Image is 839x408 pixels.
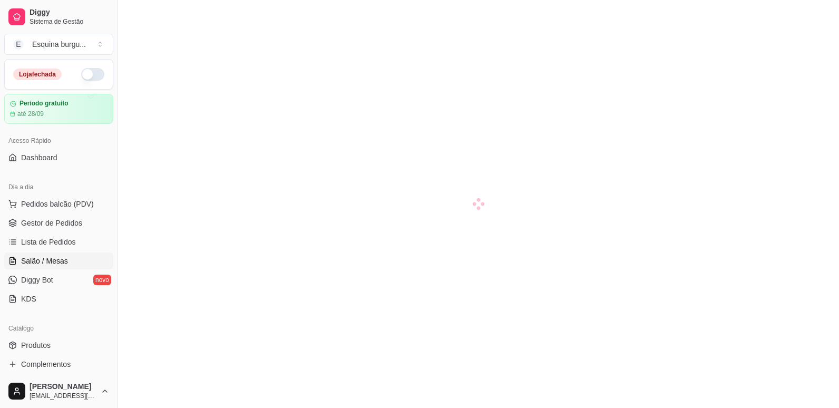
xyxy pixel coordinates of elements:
span: [EMAIL_ADDRESS][DOMAIN_NAME] [30,392,96,400]
span: Diggy [30,8,109,17]
a: KDS [4,290,113,307]
button: Select a team [4,34,113,55]
a: Período gratuitoaté 28/09 [4,94,113,124]
article: Período gratuito [19,100,69,108]
div: Dia a dia [4,179,113,196]
a: Diggy Botnovo [4,271,113,288]
div: Catálogo [4,320,113,337]
div: Esquina burgu ... [32,39,86,50]
a: Produtos [4,337,113,354]
span: Lista de Pedidos [21,237,76,247]
a: DiggySistema de Gestão [4,4,113,30]
span: [PERSON_NAME] [30,382,96,392]
span: Produtos [21,340,51,351]
span: E [13,39,24,50]
span: KDS [21,294,36,304]
span: Dashboard [21,152,57,163]
article: até 28/09 [17,110,44,118]
a: Gestor de Pedidos [4,215,113,231]
span: Complementos [21,359,71,370]
span: Sistema de Gestão [30,17,109,26]
a: Lista de Pedidos [4,234,113,250]
span: Gestor de Pedidos [21,218,82,228]
div: Loja fechada [13,69,62,80]
span: Pedidos balcão (PDV) [21,199,94,209]
button: [PERSON_NAME][EMAIL_ADDRESS][DOMAIN_NAME] [4,378,113,404]
div: Acesso Rápido [4,132,113,149]
span: Salão / Mesas [21,256,68,266]
span: Diggy Bot [21,275,53,285]
a: Salão / Mesas [4,252,113,269]
button: Pedidos balcão (PDV) [4,196,113,212]
a: Dashboard [4,149,113,166]
button: Alterar Status [81,68,104,81]
a: Complementos [4,356,113,373]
